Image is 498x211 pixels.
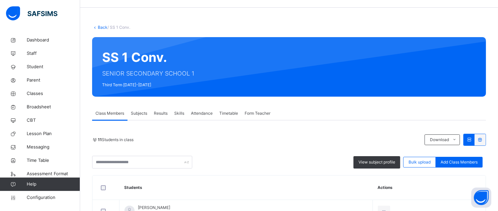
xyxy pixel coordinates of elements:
span: Add Class Members [441,159,478,165]
th: Actions [372,176,486,200]
span: Student [27,64,80,70]
span: View subject profile [358,159,395,165]
span: [PERSON_NAME] [138,205,170,211]
b: 11 [98,137,102,142]
button: Open asap [471,188,491,208]
span: CBT [27,117,80,124]
span: Messaging [27,144,80,150]
span: Form Teacher [245,110,270,116]
span: Time Table [27,157,80,164]
span: Staff [27,50,80,57]
span: Dashboard [27,37,80,43]
span: Results [154,110,168,116]
span: Timetable [219,110,238,116]
span: Attendance [191,110,213,116]
span: Lesson Plan [27,130,80,137]
span: Skills [174,110,184,116]
span: Classes [27,90,80,97]
span: Assessment Format [27,171,80,177]
span: Broadsheet [27,104,80,110]
img: safsims [6,6,57,20]
span: Bulk upload [409,159,431,165]
th: Students [119,176,373,200]
a: Back [98,25,107,30]
span: / SS 1 Conv. [107,25,130,30]
span: Subjects [131,110,147,116]
span: Configuration [27,194,80,201]
span: Class Members [95,110,124,116]
span: Students in class [98,137,134,143]
span: Download [430,137,449,143]
span: Help [27,181,80,188]
span: Parent [27,77,80,84]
